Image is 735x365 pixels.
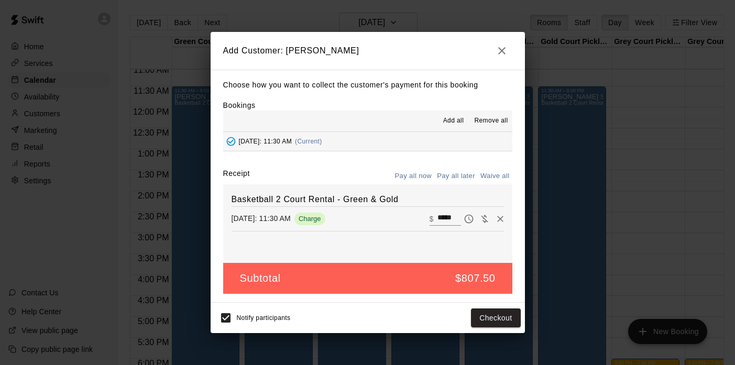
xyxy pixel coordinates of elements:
span: Notify participants [237,314,291,322]
p: [DATE]: 11:30 AM [232,213,291,224]
span: Charge [294,215,325,223]
label: Receipt [223,168,250,184]
p: $ [430,214,434,224]
h6: Basketball 2 Court Rental - Green & Gold [232,193,504,206]
span: Pay later [461,214,477,223]
span: (Current) [295,138,322,145]
h2: Add Customer: [PERSON_NAME] [211,32,525,70]
button: Add all [436,113,470,129]
span: Add all [443,116,464,126]
span: [DATE]: 11:30 AM [239,138,292,145]
p: Choose how you want to collect the customer's payment for this booking [223,79,512,92]
button: Pay all later [434,168,478,184]
button: Checkout [471,308,520,328]
button: Remove all [470,113,512,129]
button: Added - Collect Payment[DATE]: 11:30 AM(Current) [223,132,512,151]
button: Pay all now [392,168,435,184]
label: Bookings [223,101,256,109]
button: Remove [492,211,508,227]
h5: $807.50 [455,271,496,285]
h5: Subtotal [240,271,281,285]
button: Added - Collect Payment [223,134,239,149]
span: Remove all [474,116,508,126]
button: Waive all [478,168,512,184]
span: Waive payment [477,214,492,223]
